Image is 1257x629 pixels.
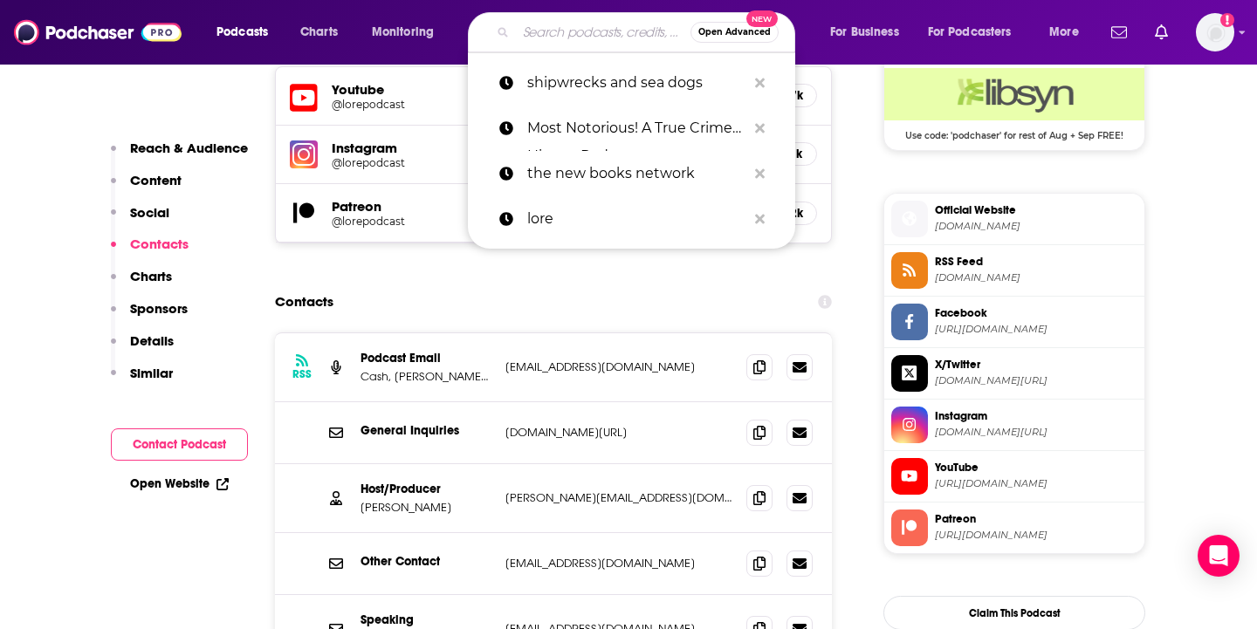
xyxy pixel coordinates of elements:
[111,300,188,332] button: Sponsors
[111,365,173,397] button: Similar
[783,206,802,221] h5: 52k
[505,556,732,571] p: [EMAIL_ADDRESS][DOMAIN_NAME]
[935,426,1137,439] span: instagram.com/lorepodcast
[1049,20,1079,44] span: More
[275,285,333,318] h2: Contacts
[516,18,690,46] input: Search podcasts, credits, & more...
[917,18,1037,46] button: open menu
[130,300,188,317] p: Sponsors
[130,236,189,252] p: Contacts
[935,220,1137,233] span: lorepodcast.com
[891,304,1137,340] a: Facebook[URL][DOMAIN_NAME]
[111,332,174,365] button: Details
[111,140,248,172] button: Reach & Audience
[361,482,491,496] p: Host/Producer
[484,12,812,52] div: Search podcasts, credits, & more...
[361,500,491,515] p: [PERSON_NAME]
[891,252,1137,289] a: RSS Feed[DOMAIN_NAME]
[111,428,248,461] button: Contact Podcast
[884,120,1144,141] span: Use code: 'podchaser' for rest of Aug + Sep FREE!
[14,16,182,49] img: Podchaser - Follow, Share and Rate Podcasts
[1196,13,1234,51] img: User Profile
[468,151,795,196] a: the new books network
[332,198,476,215] h5: Patreon
[884,68,1144,140] a: Libsyn Deal: Use code: 'podchaser' for rest of Aug + Sep FREE!
[935,357,1137,373] span: X/Twitter
[1037,18,1101,46] button: open menu
[1196,13,1234,51] button: Show profile menu
[468,196,795,242] a: lore
[361,554,491,569] p: Other Contact
[935,305,1137,321] span: Facebook
[332,215,476,228] a: @lorepodcast
[505,490,732,505] p: [PERSON_NAME][EMAIL_ADDRESS][DOMAIN_NAME]
[783,147,802,161] h5: 81k
[468,106,795,151] a: Most Notorious! A True Crime History Podcast
[130,365,173,381] p: Similar
[527,196,746,242] p: lore
[111,236,189,268] button: Contacts
[130,268,172,284] p: Charts
[891,458,1137,495] a: YouTube[URL][DOMAIN_NAME]
[891,407,1137,443] a: Instagram[DOMAIN_NAME][URL]
[1220,13,1234,27] svg: Add a profile image
[746,10,778,27] span: New
[130,140,248,156] p: Reach & Audience
[361,423,491,438] p: General Inquiries
[818,18,921,46] button: open menu
[332,81,476,98] h5: Youtube
[935,374,1137,387] span: twitter.com/lorepodcast
[1196,13,1234,51] span: Logged in as anyalola
[372,20,434,44] span: Monitoring
[783,88,802,103] h5: 57k
[527,151,746,196] p: the new books network
[891,201,1137,237] a: Official Website[DOMAIN_NAME]
[505,425,732,440] p: [DOMAIN_NAME][URL]
[361,369,491,384] p: Cash, [PERSON_NAME], [PERSON_NAME], [PERSON_NAME]
[332,156,476,169] a: @lorepodcast
[505,359,732,374] p: [EMAIL_ADDRESS][DOMAIN_NAME]
[891,355,1137,392] a: X/Twitter[DOMAIN_NAME][URL]
[360,18,457,46] button: open menu
[130,172,182,188] p: Content
[527,60,746,106] p: shipwrecks and sea dogs
[111,268,172,300] button: Charts
[361,351,491,366] p: Podcast Email
[891,509,1137,546] a: Patreon[URL][DOMAIN_NAME]
[290,140,318,168] img: iconImage
[292,367,312,381] h3: RSS
[111,172,182,204] button: Content
[130,476,229,491] a: Open Website
[935,460,1137,475] span: YouTube
[698,28,771,37] span: Open Advanced
[1104,17,1134,47] a: Show notifications dropdown
[1198,535,1240,577] div: Open Intercom Messenger
[935,271,1137,284] span: feeds.libsyn.com
[935,202,1137,218] span: Official Website
[130,332,174,349] p: Details
[111,204,169,236] button: Social
[1148,17,1175,47] a: Show notifications dropdown
[468,60,795,106] a: shipwrecks and sea dogs
[935,477,1137,490] span: https://www.youtube.com/@lorepodcast
[332,98,476,111] a: @lorepodcast
[884,68,1144,120] img: Libsyn Deal: Use code: 'podchaser' for rest of Aug + Sep FREE!
[332,140,476,156] h5: Instagram
[289,18,348,46] a: Charts
[928,20,1012,44] span: For Podcasters
[204,18,291,46] button: open menu
[216,20,268,44] span: Podcasts
[690,22,779,43] button: Open AdvancedNew
[935,323,1137,336] span: https://www.facebook.com/lorepodcast
[130,204,169,221] p: Social
[935,408,1137,424] span: Instagram
[935,511,1137,527] span: Patreon
[527,106,746,151] p: Most Notorious! A True Crime History Podcast
[830,20,899,44] span: For Business
[935,254,1137,270] span: RSS Feed
[300,20,338,44] span: Charts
